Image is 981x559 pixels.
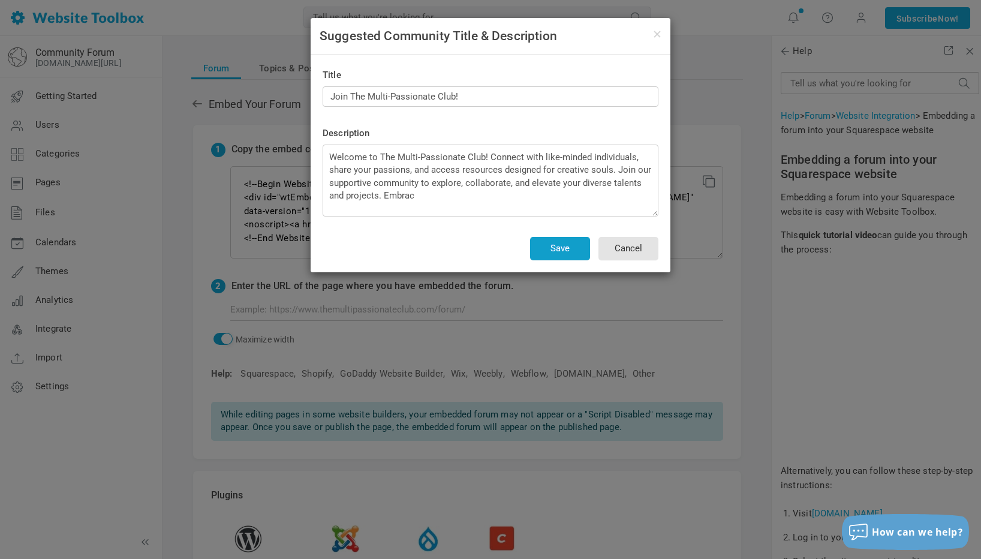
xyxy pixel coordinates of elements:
label: Description [323,125,407,142]
button: Cancel [598,237,658,260]
label: Title [323,67,407,83]
button: Save [530,237,590,260]
span: How can we help? [872,525,963,539]
h4: Suggested Community Title & Description [320,27,661,45]
button: How can we help? [842,514,969,550]
textarea: Welcome to The Multi-Passionate Club! Connect with like-minded individuals, share your passions, ... [323,145,658,217]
